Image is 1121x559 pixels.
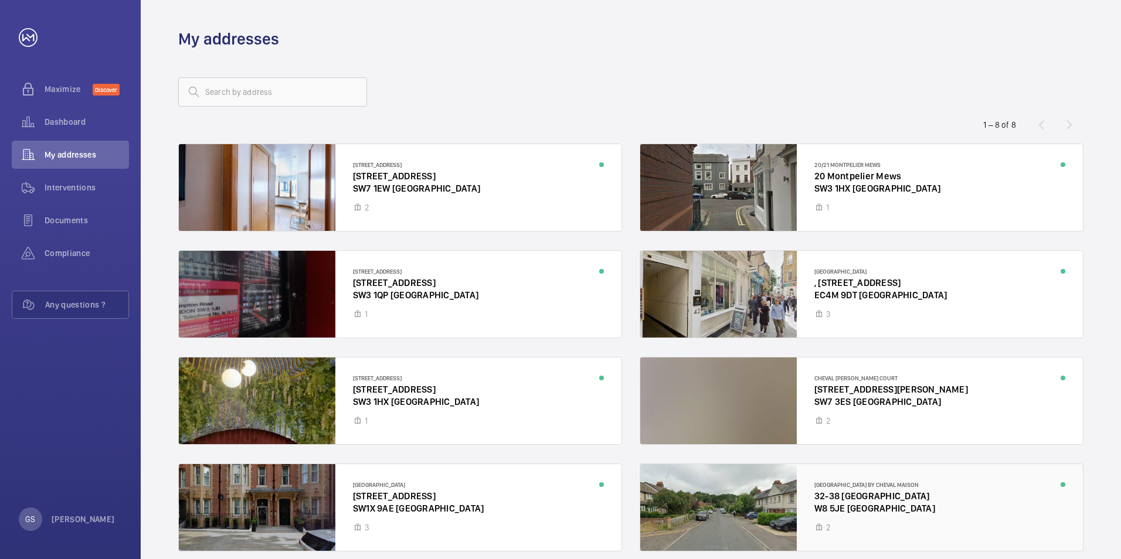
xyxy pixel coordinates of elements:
input: Search by address [178,77,367,107]
p: [PERSON_NAME] [52,513,115,525]
span: Maximize [45,83,93,95]
span: My addresses [45,149,129,161]
span: Any questions ? [45,299,128,311]
span: Discover [93,84,120,96]
h1: My addresses [178,28,279,50]
span: Documents [45,214,129,226]
span: Interventions [45,182,129,193]
p: GS [25,513,35,525]
span: Dashboard [45,116,129,128]
span: Compliance [45,247,129,259]
div: 1 – 8 of 8 [983,119,1016,131]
